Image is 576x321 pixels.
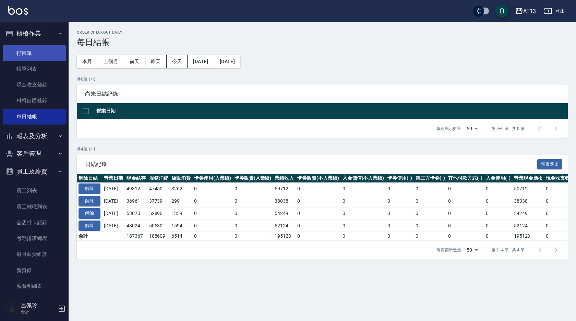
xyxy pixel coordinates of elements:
td: [DATE] [102,219,125,232]
td: 0 [386,219,414,232]
button: 本月 [77,55,98,68]
th: 營業日期 [95,103,568,119]
th: 第三方卡券(-) [414,174,447,183]
td: 52124 [273,219,296,232]
a: 報表匯出 [537,160,563,167]
td: 0 [341,195,386,207]
span: 尚未日結紀錄 [85,91,560,97]
td: 6514 [170,232,192,241]
td: 0 [296,207,341,219]
button: 解除 [79,183,100,194]
span: 日結紀錄 [85,161,537,168]
th: 解除日結 [77,174,102,183]
td: 0 [233,207,273,219]
td: 0 [296,219,341,232]
a: 每月薪資維護 [3,246,66,262]
td: 0 [446,195,484,207]
td: 187367 [125,232,147,241]
a: 薪資轉帳明細 [3,294,66,310]
td: 0 [341,207,386,219]
td: 54249 [273,207,296,219]
a: 薪資明細表 [3,278,66,294]
td: 0 [414,207,447,219]
td: 54249 [512,207,544,219]
button: 昨天 [145,55,167,68]
td: 0 [341,219,386,232]
button: 報表及分析 [3,127,66,145]
td: [DATE] [102,183,125,195]
td: 48024 [125,219,147,232]
td: 0 [233,183,273,195]
td: 38038 [512,195,544,207]
th: 服務消費 [147,174,170,183]
td: 0 [192,183,233,195]
td: 0 [484,195,512,207]
img: Person [5,302,19,316]
p: 每頁顯示數量 [436,126,461,132]
td: 195123 [273,232,296,241]
td: 1594 [170,219,192,232]
p: 第 1–4 筆 共 4 筆 [491,247,525,253]
td: 0 [446,232,484,241]
td: 0 [341,183,386,195]
td: 0 [296,195,341,207]
td: 0 [446,219,484,232]
button: 員工及薪資 [3,163,66,180]
td: 0 [192,232,233,241]
a: 打帳單 [3,45,66,61]
button: 上個月 [98,55,124,68]
th: 營業日期 [102,174,125,183]
button: save [495,4,509,18]
td: 0 [341,232,386,241]
button: [DATE] [214,55,240,68]
button: 解除 [79,196,100,206]
th: 營業現金應收 [512,174,544,183]
td: 0 [484,232,512,241]
button: 解除 [79,208,100,219]
td: 合計 [77,232,102,241]
td: 188609 [147,232,170,241]
td: 0 [484,183,512,195]
td: 0 [192,207,233,219]
th: 現金結存 [125,174,147,183]
button: 報表匯出 [537,159,563,170]
td: 0 [386,207,414,219]
td: 299 [170,195,192,207]
td: 50712 [512,183,544,195]
a: 薪資條 [3,262,66,278]
td: 38038 [273,195,296,207]
p: 會計 [21,309,56,315]
th: 入金儲值(不入業績) [341,174,386,183]
a: 員工離職列表 [3,199,66,215]
p: 第 0–0 筆 共 0 筆 [491,126,525,132]
img: Logo [8,6,28,15]
th: 卡券使用(-) [386,174,414,183]
td: 36961 [125,195,147,207]
p: 共 0 筆, 1 / 0 [77,76,568,82]
td: 0 [192,195,233,207]
div: 50 [464,119,480,138]
td: 0 [446,207,484,219]
td: 47450 [147,183,170,195]
p: 每頁顯示數量 [436,247,461,253]
td: 0 [233,232,273,241]
button: [DATE] [188,55,214,68]
button: AT13 [512,4,539,18]
td: 52890 [147,207,170,219]
td: 0 [296,183,341,195]
a: 每日結帳 [3,109,66,124]
td: 50530 [147,219,170,232]
div: 50 [464,241,480,259]
h2: Order checkout daily [77,30,568,35]
td: 0 [386,183,414,195]
td: 195123 [512,232,544,241]
a: 員工列表 [3,183,66,199]
th: 業績收入 [273,174,296,183]
th: 卡券販賣(入業績) [233,174,273,183]
a: 帳單列表 [3,61,66,77]
td: 0 [192,219,233,232]
button: 客戶管理 [3,145,66,163]
td: 0 [296,232,341,241]
button: 櫃檯作業 [3,25,66,43]
a: 現金收支登錄 [3,77,66,93]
